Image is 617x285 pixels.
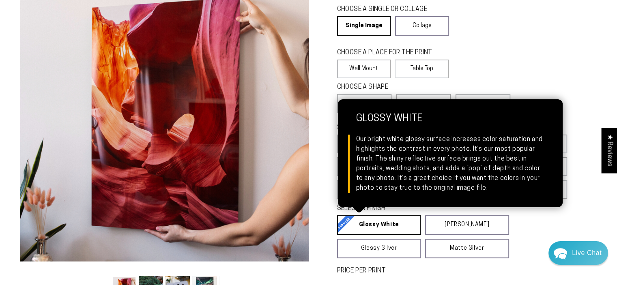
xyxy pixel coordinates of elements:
[356,135,544,193] div: Our bright white glossy surface increases color saturation and highlights the contrast in every p...
[602,128,617,173] div: Click to open Judge.me floating reviews tab
[395,60,449,78] label: Table Top
[337,204,490,213] legend: SELECT A FINISH
[572,241,602,265] div: Contact Us Directly
[337,5,442,14] legend: CHOOSE A SINGLE OR COLLAGE
[337,135,381,153] label: 5x7
[337,266,597,276] label: PRICE PER PRINT
[337,60,391,78] label: Wall Mount
[337,48,441,58] legend: CHOOSE A PLACE FOR THE PRINT
[413,99,435,109] span: Square
[356,114,544,135] strong: Glossy White
[348,99,381,109] span: Rectangle
[337,239,421,258] a: Glossy Silver
[337,180,381,199] label: 20x40
[337,123,490,133] legend: SELECT A SIZE
[425,239,509,258] a: Matte Silver
[395,16,449,36] a: Collage
[337,215,421,235] a: Glossy White
[337,83,443,92] legend: CHOOSE A SHAPE
[337,16,391,36] a: Single Image
[425,215,509,235] a: [PERSON_NAME]
[337,157,381,176] label: 10x20
[548,241,608,265] div: Chat widget toggle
